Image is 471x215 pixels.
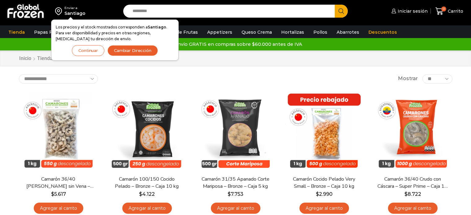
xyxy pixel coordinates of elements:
[238,26,275,38] a: Queso Crema
[316,191,333,197] bdi: 2.990
[388,203,438,214] a: Agregar al carrito: “Camarón 36/40 Crudo con Cáscara - Super Prime - Caja 10 kg”
[316,191,319,197] span: $
[51,191,54,197] span: $
[204,26,235,38] a: Appetizers
[64,6,85,10] div: Enviar a
[23,176,94,190] a: Camarón 36/40 [PERSON_NAME] sin Vena – Bronze – Caja 10 kg
[19,55,32,62] a: Inicio
[56,24,174,42] p: Los precios y el stock mostrados corresponden a . Para ver disponibilidad y precios en otras regi...
[396,8,428,14] span: Iniciar sesión
[148,25,166,29] strong: Santiago
[51,191,66,197] bdi: 5.617
[72,45,104,56] button: Continuar
[211,203,260,214] a: Agregar al carrito: “Camarón 31/35 Apanado Corte Mariposa - Bronze - Caja 5 kg”
[5,26,28,38] a: Tienda
[159,26,201,38] a: Pulpa de Frutas
[64,10,85,16] div: Santiago
[390,5,428,17] a: Iniciar sesión
[334,26,362,38] a: Abarrotes
[446,8,463,14] span: Carrito
[441,6,446,11] span: 0
[122,203,172,214] a: Agregar al carrito: “Camarón 100/150 Cocido Pelado - Bronze - Caja 10 kg”
[107,45,158,56] button: Cambiar Dirección
[404,191,408,197] span: $
[200,176,271,190] a: Camarón 31/35 Apanado Corte Mariposa – Bronze – Caja 5 kg
[19,74,98,84] select: Pedido de la tienda
[31,26,65,38] a: Papas Fritas
[139,191,155,197] bdi: 4.122
[288,176,360,190] a: Camarón Cocido Pelado Very Small – Bronze – Caja 10 kg
[19,55,84,62] nav: Breadcrumb
[37,55,53,62] a: Tienda
[228,191,231,197] span: $
[310,26,330,38] a: Pollos
[34,203,83,214] a: Agregar al carrito: “Camarón 36/40 Crudo Pelado sin Vena - Bronze - Caja 10 kg”
[228,191,243,197] bdi: 7.753
[398,75,418,82] span: Mostrar
[55,6,64,16] img: address-field-icon.svg
[139,191,142,197] span: $
[278,26,307,38] a: Hortalizas
[365,26,400,38] a: Descuentos
[111,176,182,190] a: Camarón 100/150 Cocido Pelado – Bronze – Caja 10 kg
[299,203,349,214] a: Agregar al carrito: “Camarón Cocido Pelado Very Small - Bronze - Caja 10 kg”
[404,191,421,197] bdi: 8.722
[434,4,465,19] a: 0 Carrito
[335,5,348,18] button: Search button
[377,176,448,190] a: Camarón 36/40 Crudo con Cáscara – Super Prime – Caja 10 kg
